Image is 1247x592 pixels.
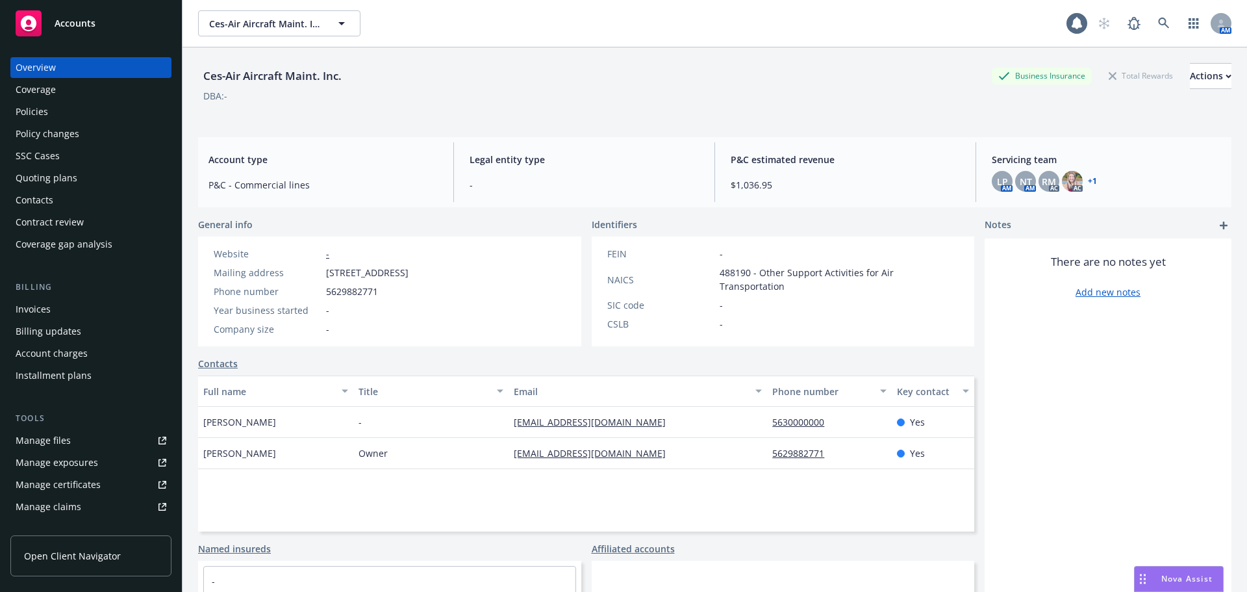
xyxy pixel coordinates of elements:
[910,446,925,460] span: Yes
[1062,171,1083,192] img: photo
[772,447,835,459] a: 5629882771
[16,79,56,100] div: Coverage
[10,365,171,386] a: Installment plans
[208,178,438,192] span: P&C - Commercial lines
[607,247,714,261] div: FEIN
[1020,175,1032,188] span: NT
[326,285,378,298] span: 5629882771
[514,416,676,428] a: [EMAIL_ADDRESS][DOMAIN_NAME]
[10,299,171,320] a: Invoices
[892,376,974,407] button: Key contact
[16,299,51,320] div: Invoices
[16,430,71,451] div: Manage files
[10,281,171,294] div: Billing
[326,322,329,336] span: -
[16,343,88,364] div: Account charges
[767,376,891,407] button: Phone number
[16,212,84,233] div: Contract review
[592,542,675,556] a: Affiliated accounts
[910,415,925,429] span: Yes
[16,168,77,188] div: Quoting plans
[326,266,409,279] span: [STREET_ADDRESS]
[10,519,171,539] a: Manage BORs
[10,430,171,451] a: Manage files
[16,474,101,495] div: Manage certificates
[16,190,53,211] div: Contacts
[10,474,171,495] a: Manage certificates
[997,175,1008,188] span: LP
[209,17,321,31] span: Ces-Air Aircraft Maint. Inc.
[10,321,171,342] a: Billing updates
[720,247,723,261] span: -
[1181,10,1207,36] a: Switch app
[55,18,95,29] span: Accounts
[198,68,347,84] div: Ces-Air Aircraft Maint. Inc.
[198,542,271,556] a: Named insureds
[10,57,171,78] a: Overview
[720,298,723,312] span: -
[10,5,171,42] a: Accounts
[1051,254,1166,270] span: There are no notes yet
[10,412,171,425] div: Tools
[772,416,835,428] a: 5630000000
[198,218,253,231] span: General info
[1088,177,1097,185] a: +1
[359,446,388,460] span: Owner
[214,303,321,317] div: Year business started
[1121,10,1147,36] a: Report a Bug
[1190,64,1231,88] div: Actions
[208,153,438,166] span: Account type
[992,68,1092,84] div: Business Insurance
[203,415,276,429] span: [PERSON_NAME]
[214,247,321,261] div: Website
[16,365,92,386] div: Installment plans
[16,519,77,539] div: Manage BORs
[198,10,360,36] button: Ces-Air Aircraft Maint. Inc.
[10,343,171,364] a: Account charges
[16,101,48,122] div: Policies
[198,376,353,407] button: Full name
[16,146,60,166] div: SSC Cases
[1135,567,1151,591] div: Drag to move
[359,385,489,398] div: Title
[16,496,81,517] div: Manage claims
[214,285,321,298] div: Phone number
[731,153,960,166] span: P&C estimated revenue
[731,178,960,192] span: $1,036.95
[10,496,171,517] a: Manage claims
[992,153,1221,166] span: Servicing team
[720,266,959,293] span: 488190 - Other Support Activities for Air Transportation
[203,385,334,398] div: Full name
[1151,10,1177,36] a: Search
[10,168,171,188] a: Quoting plans
[1161,573,1213,584] span: Nova Assist
[24,549,121,563] span: Open Client Navigator
[985,218,1011,233] span: Notes
[359,415,362,429] span: -
[514,447,676,459] a: [EMAIL_ADDRESS][DOMAIN_NAME]
[1190,63,1231,89] button: Actions
[897,385,955,398] div: Key contact
[212,575,215,587] a: -
[326,303,329,317] span: -
[1102,68,1179,84] div: Total Rewards
[607,317,714,331] div: CSLB
[470,178,699,192] span: -
[1134,566,1224,592] button: Nova Assist
[772,385,872,398] div: Phone number
[10,101,171,122] a: Policies
[1076,285,1140,299] a: Add new notes
[16,123,79,144] div: Policy changes
[470,153,699,166] span: Legal entity type
[326,248,329,260] a: -
[16,57,56,78] div: Overview
[353,376,509,407] button: Title
[198,357,238,370] a: Contacts
[10,452,171,473] a: Manage exposures
[514,385,748,398] div: Email
[16,234,112,255] div: Coverage gap analysis
[203,446,276,460] span: [PERSON_NAME]
[509,376,767,407] button: Email
[1042,175,1056,188] span: RM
